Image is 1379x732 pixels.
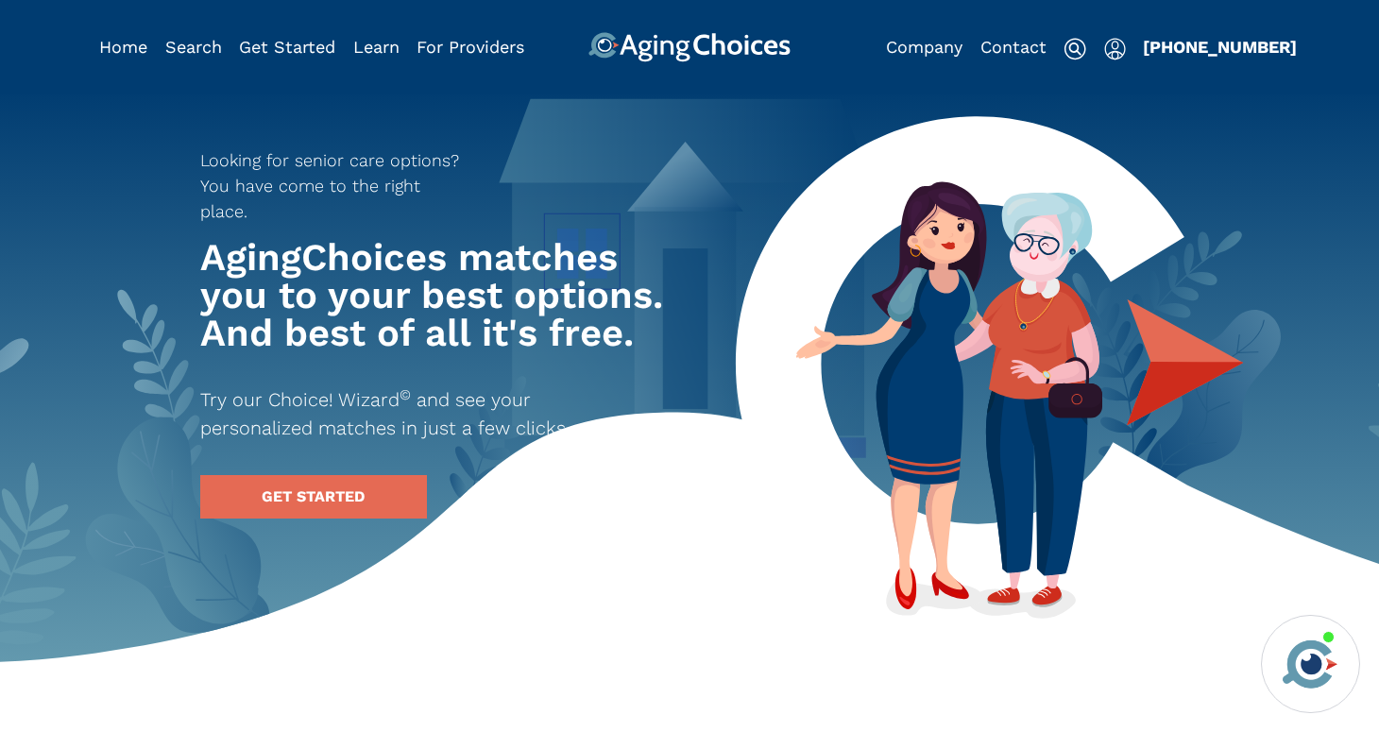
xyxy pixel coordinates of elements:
a: Home [99,37,147,57]
div: Popover trigger [1104,32,1126,62]
sup: © [400,386,411,403]
div: Popover trigger [165,32,222,62]
a: For Providers [417,37,524,57]
a: Search [165,37,222,57]
img: search-icon.svg [1064,38,1086,60]
img: avatar [1278,632,1342,696]
a: Get Started [239,37,335,57]
a: GET STARTED [200,475,427,519]
h1: AgingChoices matches you to your best options. And best of all it's free. [200,239,672,352]
a: [PHONE_NUMBER] [1143,37,1297,57]
a: Company [886,37,962,57]
a: Contact [980,37,1047,57]
a: Learn [353,37,400,57]
p: Looking for senior care options? You have come to the right place. [200,147,472,224]
img: AgingChoices [588,32,791,62]
p: Try our Choice! Wizard and see your personalized matches in just a few clicks. [200,385,638,442]
img: user-icon.svg [1104,38,1126,60]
